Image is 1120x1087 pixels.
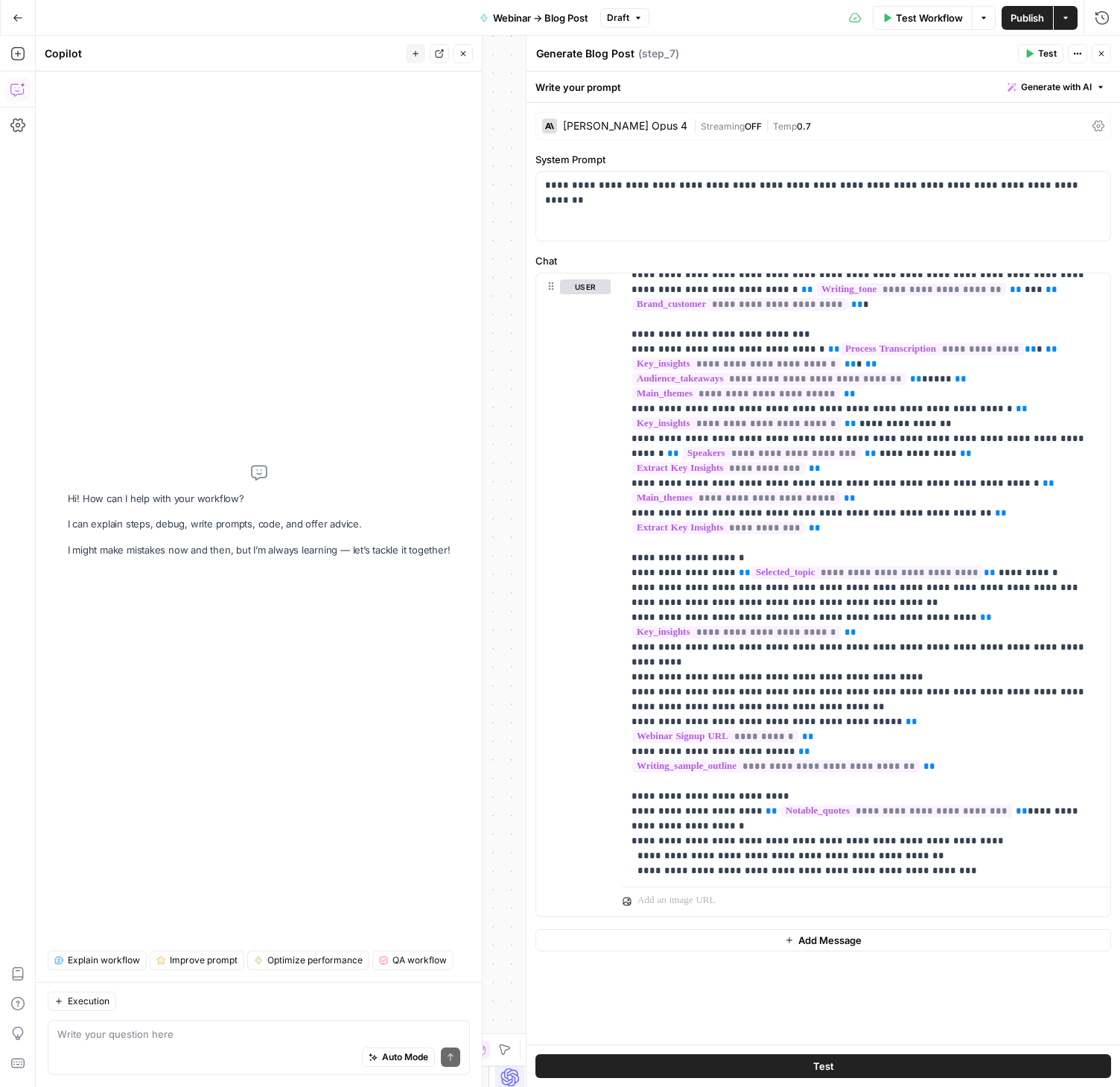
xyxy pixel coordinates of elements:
span: Streaming [701,121,745,132]
textarea: Generate Blog Post [536,46,634,61]
button: Improve prompt [150,951,244,970]
button: Execution [48,992,116,1011]
button: Test Workflow [873,6,972,30]
label: Chat [535,253,1111,268]
span: ( step_7 ) [638,46,679,61]
span: Test [1038,47,1057,60]
span: | [762,118,773,133]
button: Auto Mode [362,1048,435,1067]
button: Webinar -> Blog Post [471,6,597,30]
button: Explain workflow [48,951,147,970]
span: Temp [773,121,797,132]
span: Test [813,1059,834,1074]
span: Explain workflow [68,954,140,967]
button: Add Message [535,929,1111,951]
span: QA workflow [392,954,447,967]
label: System Prompt [535,152,1111,167]
span: Draft [607,11,629,25]
span: 0.7 [797,121,811,132]
span: Test Workflow [896,10,963,25]
p: Hi! How can I help with your workflow? [68,491,451,507]
div: user [536,273,611,916]
span: Generate with AI [1021,80,1092,94]
div: [PERSON_NAME] Opus 4 [563,121,687,131]
p: I can explain steps, debug, write prompts, code, and offer advice. [68,516,451,532]
button: Generate with AI [1002,77,1111,97]
span: Auto Mode [382,1050,428,1064]
span: Publish [1011,10,1044,25]
button: QA workflow [372,951,454,970]
button: user [560,279,611,294]
button: Test [535,1054,1111,1078]
p: I might make mistakes now and then, but I’m always learning — let’s tackle it together! [68,542,451,558]
button: Test [1018,44,1063,63]
button: Optimize performance [247,951,369,970]
span: | [693,118,701,133]
div: Write your prompt [526,72,1120,102]
button: Publish [1002,6,1053,30]
span: Optimize performance [267,954,363,967]
span: Improve prompt [170,954,238,967]
span: OFF [745,121,762,132]
div: Copilot [45,46,401,61]
button: Draft [600,8,649,28]
span: Execution [68,995,109,1008]
span: Add Message [798,933,862,948]
span: Webinar -> Blog Post [493,10,588,25]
